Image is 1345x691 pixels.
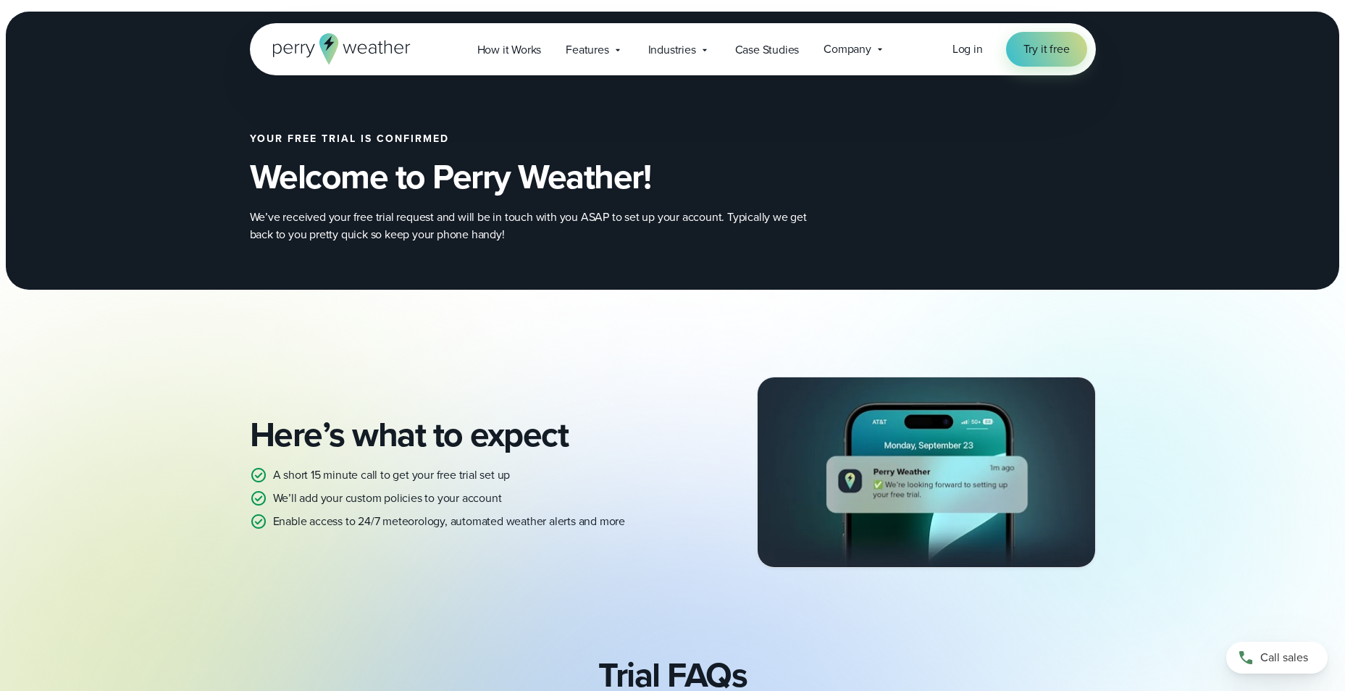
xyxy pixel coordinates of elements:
a: Call sales [1226,642,1328,674]
h2: Welcome to Perry Weather! [250,156,879,197]
span: Try it free [1023,41,1070,58]
a: How it Works [465,35,554,64]
p: A short 15 minute call to get your free trial set up [273,466,511,484]
span: How it Works [477,41,542,59]
p: We’ve received your free trial request and will be in touch with you ASAP to set up your account.... [250,209,829,243]
h2: Your free trial is confirmed [250,133,879,145]
span: Case Studies [735,41,800,59]
a: Log in [952,41,983,58]
span: Call sales [1260,649,1308,666]
h2: Here’s what to expect [250,414,661,455]
span: Company [824,41,871,58]
p: Enable access to 24/7 meteorology, automated weather alerts and more [273,513,625,530]
a: Try it free [1006,32,1087,67]
p: We’ll add your custom policies to your account [273,490,502,507]
a: Case Studies [723,35,812,64]
span: Log in [952,41,983,57]
span: Features [566,41,608,59]
span: Industries [648,41,696,59]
